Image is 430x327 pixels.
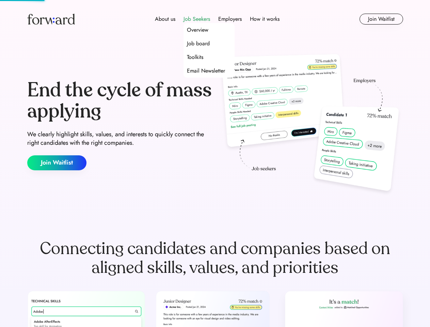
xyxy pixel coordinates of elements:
[218,52,403,198] img: hero-image.png
[155,15,175,23] div: About us
[27,239,403,277] div: Connecting candidates and companies based on aligned skills, values, and priorities
[360,14,403,25] button: Join Waitlist
[27,14,75,25] img: Forward logo
[187,53,203,61] div: Toolkits
[27,155,86,170] button: Join Waitlist
[187,26,208,34] div: Overview
[218,15,242,23] div: Employers
[250,15,280,23] div: How it works
[187,67,225,75] div: Email Newsletter
[184,15,210,23] div: Job Seekers
[187,40,210,48] div: Job board
[27,80,212,122] div: End the cycle of mass applying
[27,130,212,147] div: We clearly highlight skills, values, and interests to quickly connect the right candidates with t...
